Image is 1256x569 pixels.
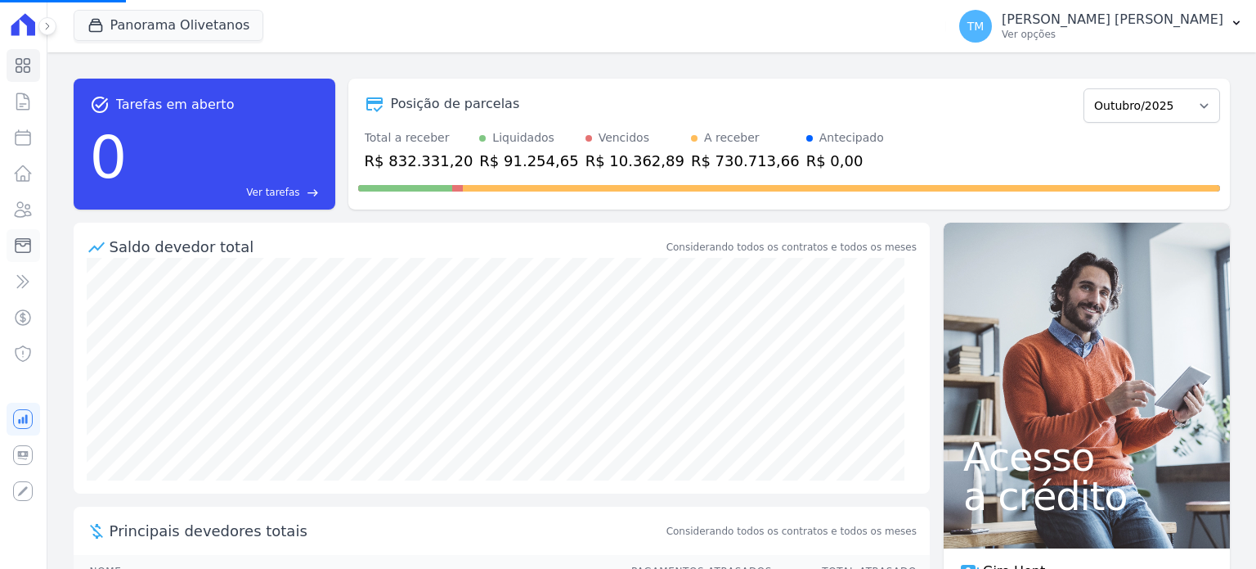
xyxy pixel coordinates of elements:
[90,95,110,115] span: task_alt
[246,185,299,200] span: Ver tarefas
[967,20,985,32] span: TM
[479,150,578,172] div: R$ 91.254,65
[666,524,917,539] span: Considerando todos os contratos e todos os meses
[110,236,663,258] div: Saldo devedor total
[819,129,884,147] div: Antecipado
[365,150,473,172] div: R$ 832.331,20
[116,95,235,115] span: Tarefas em aberto
[365,129,473,147] div: Total a receber
[74,10,264,41] button: Panorama Olivetanos
[585,150,684,172] div: R$ 10.362,89
[90,115,128,200] div: 0
[963,437,1210,476] span: Acesso
[963,476,1210,516] span: a crédito
[1002,11,1223,28] p: [PERSON_NAME] [PERSON_NAME]
[599,129,649,147] div: Vencidos
[110,520,663,542] span: Principais devedores totais
[691,150,800,172] div: R$ 730.713,66
[492,129,554,147] div: Liquidados
[307,187,319,199] span: east
[391,94,520,114] div: Posição de parcelas
[666,240,917,255] div: Considerando todos os contratos e todos os meses
[946,3,1256,49] button: TM [PERSON_NAME] [PERSON_NAME] Ver opções
[133,185,318,200] a: Ver tarefas east
[704,129,760,147] div: A receber
[806,150,884,172] div: R$ 0,00
[1002,28,1223,41] p: Ver opções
